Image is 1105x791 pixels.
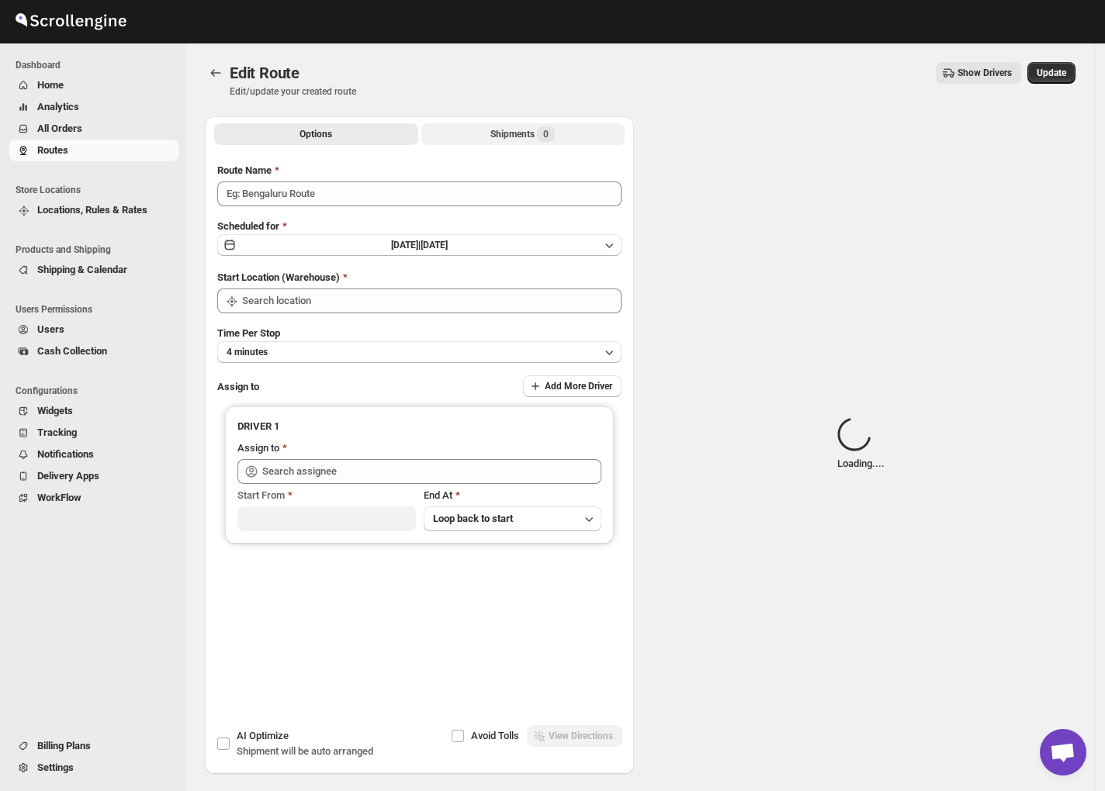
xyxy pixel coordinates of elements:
button: Update [1027,62,1076,84]
span: WorkFlow [37,492,81,503]
span: Products and Shipping [16,244,178,256]
span: Notifications [37,448,94,460]
button: Cash Collection [9,340,178,362]
a: دردشة مفتوحة [1040,729,1086,775]
button: Billing Plans [9,735,178,757]
span: Time Per Stop [217,327,280,339]
div: Loading... . [837,417,885,471]
button: Routes [9,140,178,161]
button: Loop back to start [424,506,602,531]
span: Cash Collection [37,345,107,357]
input: Eg: Bengaluru Route [217,181,622,206]
button: Users [9,319,178,340]
button: Home [9,74,178,96]
span: Configurations [16,385,178,397]
span: Edit Route [230,64,300,82]
span: Update [1037,67,1066,79]
span: Routes [37,144,68,156]
span: [DATE] [421,240,448,250]
button: All Route Options [214,123,418,145]
button: Analytics [9,96,178,118]
input: Search location [242,288,622,313]
span: 4 minutes [227,346,268,358]
button: [DATE]|[DATE] [217,234,622,256]
span: Assign to [217,381,259,392]
span: Scheduled for [217,220,279,232]
div: Shipments [490,126,555,142]
button: Tracking [9,422,178,444]
span: Home [37,79,64,91]
span: Dashboard [16,59,178,71]
span: Show Drivers [958,67,1012,79]
button: Locations, Rules & Rates [9,199,178,221]
span: Shipment will be auto arranged [237,745,373,757]
span: Widgets [37,405,73,416]
span: Loop back to start [433,513,513,524]
span: Add More Driver [545,380,612,392]
span: AI Optimize [237,730,289,741]
span: Billing Plans [37,740,91,751]
span: Analytics [37,101,79,112]
button: Show Drivers [936,62,1021,84]
span: 0 [537,126,555,142]
p: Edit/update your created route [230,85,356,98]
button: Widgets [9,400,178,422]
span: Start Location (Warehouse) [217,271,340,283]
span: Settings [37,762,74,773]
span: All Orders [37,123,82,134]
button: Shipping & Calendar [9,259,178,281]
span: Route Name [217,164,272,176]
button: All Orders [9,118,178,140]
span: Avoid Tolls [471,730,519,741]
button: 4 minutes [217,341,622,363]
span: Start From [237,489,285,501]
span: [DATE] | [391,240,421,250]
button: Settings [9,757,178,779]
span: Users [37,323,64,335]
button: Delivery Apps [9,465,178,487]
span: Options [300,128,332,140]
div: End At [424,488,602,503]
button: WorkFlow [9,487,178,509]
button: Add More Driver [523,375,622,397]
span: Shipping & Calendar [37,264,127,275]
input: Search assignee [262,459,601,484]
span: Locations, Rules & Rates [37,204,147,216]
button: Selected Shipments [421,123,625,145]
span: Users Permissions [16,303,178,316]
div: Assign to [237,440,279,456]
button: Notifications [9,444,178,465]
span: Store Locations [16,184,178,196]
div: All Route Options [205,150,634,666]
button: Routes [205,62,227,84]
span: Tracking [37,427,77,438]
h3: DRIVER 1 [237,419,601,434]
span: Delivery Apps [37,470,99,482]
